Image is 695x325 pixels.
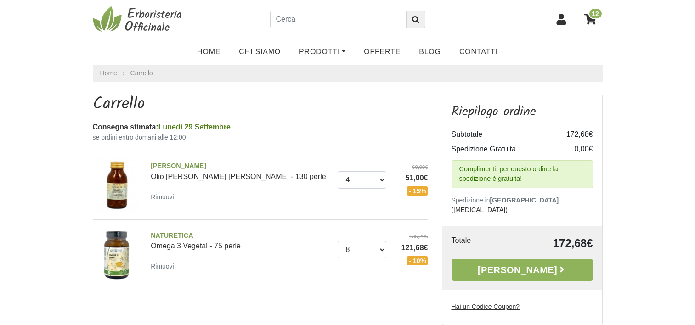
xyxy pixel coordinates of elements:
[151,263,174,270] small: Rimuovi
[130,69,153,77] a: Carrello
[151,161,331,180] a: [PERSON_NAME]Olio [PERSON_NAME] [PERSON_NAME] - 130 perle
[580,8,603,31] a: 12
[90,157,144,212] img: Olio di germe di grano - 130 perle
[410,43,450,61] a: Blog
[230,43,290,61] a: Chi Siamo
[452,127,556,142] td: Subtotale
[556,142,593,157] td: 0,00€
[93,6,185,33] img: Erboristeria Officinale
[151,161,331,171] span: [PERSON_NAME]
[93,95,428,114] h1: Carrello
[393,233,428,241] del: 135,20€
[498,235,593,252] td: 172,68€
[90,227,144,282] img: Omega 3 Vegetal - 75 perle
[452,142,556,157] td: Spedizione Gratuita
[452,303,520,310] u: Hai un Codice Coupon?
[93,65,603,82] nav: breadcrumb
[188,43,230,61] a: Home
[407,256,428,265] span: - 10%
[393,173,428,184] span: 51,00€
[100,68,117,78] a: Home
[290,43,355,61] a: Prodotti
[151,191,178,202] a: Rimuovi
[452,259,593,281] a: [PERSON_NAME]
[452,160,593,188] div: Complimenti, per questo ordine la spedizione è gratuita!
[93,133,428,142] small: se ordini entro domani alle 12:00
[151,231,331,250] a: NATURETICAOmega 3 Vegetal - 75 perle
[452,206,508,213] a: ([MEDICAL_DATA])
[151,260,178,272] a: Rimuovi
[452,235,498,252] td: Totale
[588,8,603,19] span: 12
[452,196,593,215] p: Spedizione in
[393,163,428,171] del: 60,00€
[393,242,428,253] span: 121,68€
[93,122,428,133] div: Consegna stimata:
[450,43,507,61] a: Contatti
[355,43,410,61] a: OFFERTE
[151,231,331,241] span: NATURETICA
[490,196,559,204] b: [GEOGRAPHIC_DATA]
[158,123,231,131] span: Lunedì 29 Settembre
[556,127,593,142] td: 172,68€
[452,302,520,312] label: Hai un Codice Coupon?
[407,186,428,196] span: - 15%
[151,193,174,201] small: Rimuovi
[452,104,593,120] h3: Riepilogo ordine
[270,11,407,28] input: Cerca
